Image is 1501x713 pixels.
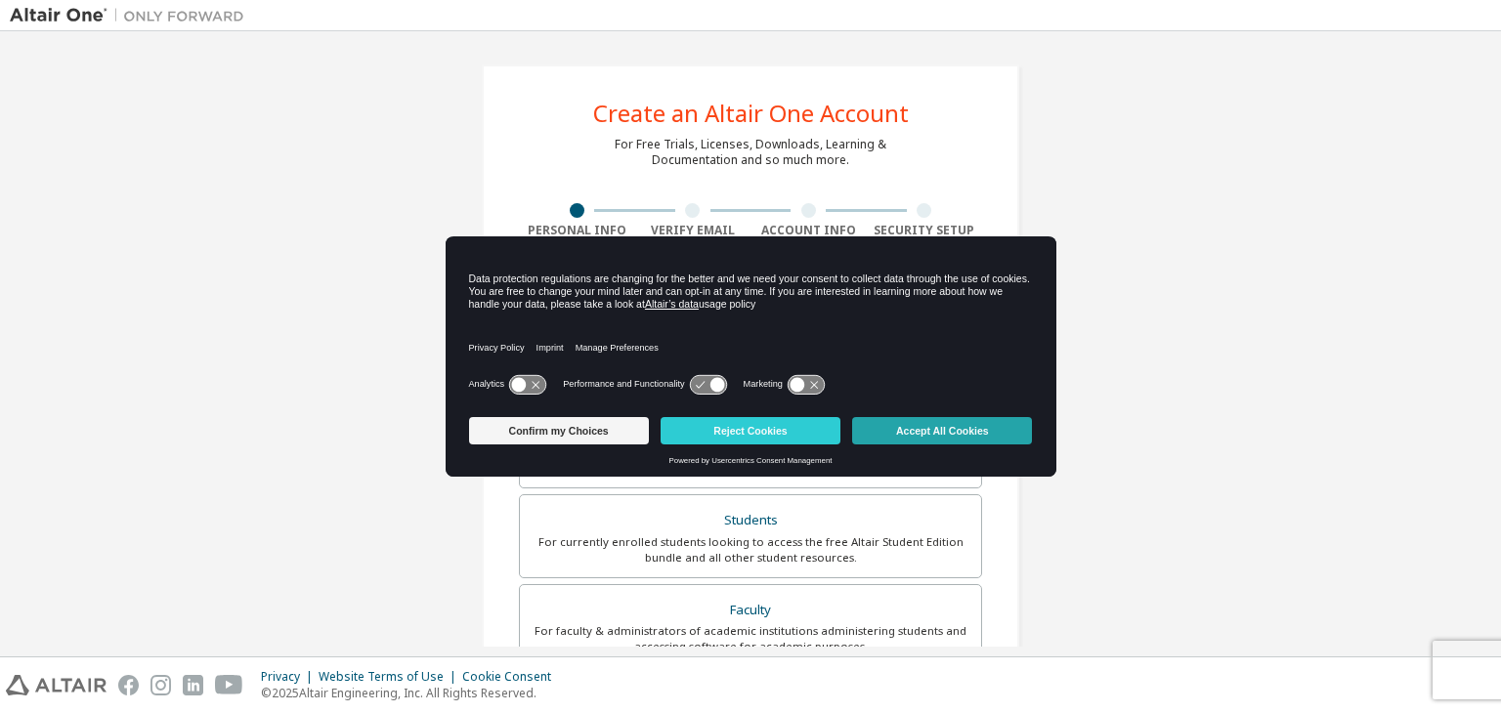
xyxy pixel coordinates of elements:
[150,675,171,695] img: instagram.svg
[532,623,969,654] div: For faculty & administrators of academic institutions administering students and accessing softwa...
[635,223,751,238] div: Verify Email
[532,597,969,624] div: Faculty
[867,223,983,238] div: Security Setup
[183,675,203,695] img: linkedin.svg
[750,223,867,238] div: Account Info
[118,675,139,695] img: facebook.svg
[532,534,969,566] div: For currently enrolled students looking to access the free Altair Student Edition bundle and all ...
[519,223,635,238] div: Personal Info
[593,102,909,125] div: Create an Altair One Account
[615,137,886,168] div: For Free Trials, Licenses, Downloads, Learning & Documentation and so much more.
[319,669,462,685] div: Website Terms of Use
[261,669,319,685] div: Privacy
[532,507,969,534] div: Students
[215,675,243,695] img: youtube.svg
[6,675,107,695] img: altair_logo.svg
[462,669,563,685] div: Cookie Consent
[10,6,254,25] img: Altair One
[261,685,563,701] p: © 2025 Altair Engineering, Inc. All Rights Reserved.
